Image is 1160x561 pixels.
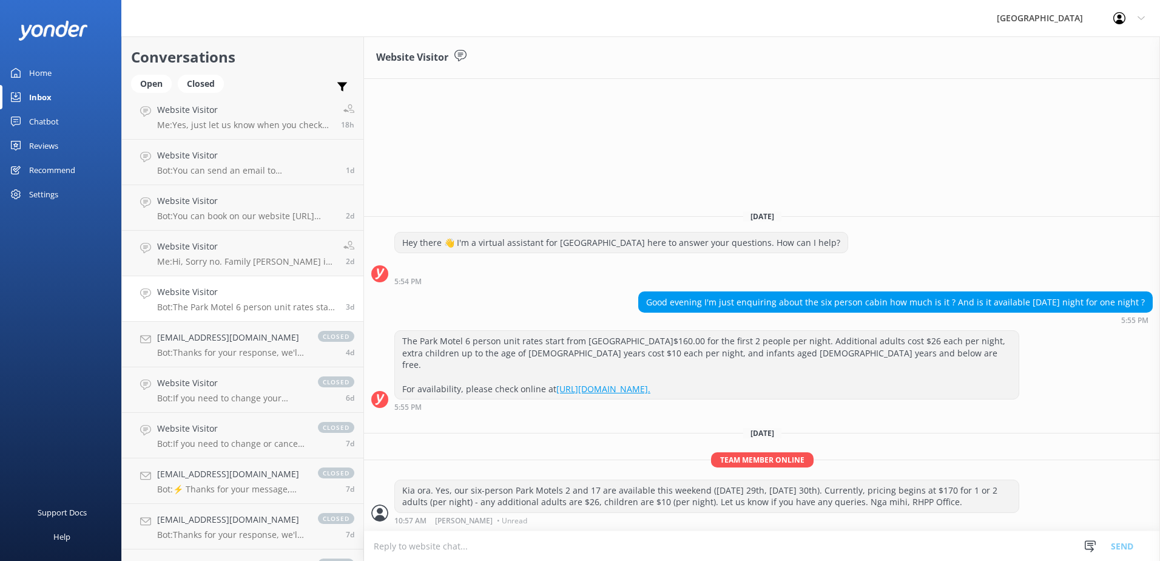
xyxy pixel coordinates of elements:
div: Aug 23 2025 05:55pm (UTC +12:00) Pacific/Auckland [394,403,1019,411]
span: closed [318,422,354,433]
strong: 5:55 PM [394,404,422,411]
div: Support Docs [38,500,87,525]
span: closed [318,513,354,524]
h4: Website Visitor [157,240,334,253]
div: Home [29,61,52,85]
h4: [EMAIL_ADDRESS][DOMAIN_NAME] [157,331,306,344]
a: [EMAIL_ADDRESS][DOMAIN_NAME]Bot:Thanks for your response, we'll get back to you as soon as we can... [122,504,363,549]
span: Aug 20 2025 06:58am (UTC +12:00) Pacific/Auckland [346,529,354,540]
span: Aug 20 2025 10:47am (UTC +12:00) Pacific/Auckland [346,438,354,449]
p: Me: Yes, just let us know when you check in. [157,120,332,131]
strong: 5:54 PM [394,278,422,285]
div: Recommend [29,158,75,182]
p: Bot: Thanks for your response, we'll get back to you as soon as we can during opening hours. [157,529,306,540]
a: [EMAIL_ADDRESS][DOMAIN_NAME]Bot:⚡ Thanks for your message, we'll get back to you as soon as we ca... [122,458,363,504]
a: Website VisitorMe:Yes, just let us know when you check in.18h [122,94,363,140]
a: Website VisitorMe:Hi, Sorry no. Family [PERSON_NAME] is booked for this weekend. RHPP Office.2d [122,231,363,276]
div: Aug 23 2025 05:55pm (UTC +12:00) Pacific/Auckland [638,316,1153,324]
span: closed [318,331,354,342]
span: [DATE] [743,211,781,222]
p: Bot: ⚡ Thanks for your message, we'll get back to you as soon as we can. You're also welcome to k... [157,484,306,495]
div: Kia ora. Yes, our six-person Park Motels 2 and 17 are available this weekend ([DATE] 29th, [DATE]... [395,480,1019,512]
p: Bot: You can send an email to [EMAIL_ADDRESS][DOMAIN_NAME]. [157,165,337,176]
h4: Website Visitor [157,149,337,162]
a: Website VisitorBot:You can book on our website [URL][DOMAIN_NAME] or call our friendly reception ... [122,185,363,231]
h4: [EMAIL_ADDRESS][DOMAIN_NAME] [157,513,306,526]
h2: Conversations [131,46,354,69]
div: Aug 23 2025 05:54pm (UTC +12:00) Pacific/Auckland [394,277,848,285]
h4: Website Visitor [157,194,337,208]
span: Aug 23 2025 05:55pm (UTC +12:00) Pacific/Auckland [346,302,354,312]
a: Website VisitorBot:If you need to change your booking, please contact our friendly reception team... [122,367,363,413]
span: closed [318,467,354,478]
a: [EMAIL_ADDRESS][DOMAIN_NAME]Bot:Thanks for your response, we'll get back to you as soon as we can... [122,322,363,367]
span: Aug 24 2025 05:38pm (UTC +12:00) Pacific/Auckland [346,256,354,267]
img: yonder-white-logo.png [18,21,88,41]
h3: Website Visitor [376,50,448,66]
span: Aug 26 2025 09:43am (UTC +12:00) Pacific/Auckland [346,165,354,175]
a: Open [131,76,178,90]
span: [DATE] [743,428,781,438]
strong: 10:57 AM [394,517,427,525]
h4: Website Visitor [157,285,337,299]
h4: Website Visitor [157,422,306,435]
div: Inbox [29,85,52,109]
span: • Unread [497,517,527,525]
strong: 5:55 PM [1121,317,1148,324]
span: Team member online [711,452,814,467]
a: Website VisitorBot:You can send an email to [EMAIL_ADDRESS][DOMAIN_NAME].1d [122,140,363,185]
p: Bot: Thanks for your response, we'll get back to you as soon as we can during opening hours. [157,347,306,358]
span: Aug 20 2025 06:42pm (UTC +12:00) Pacific/Auckland [346,393,354,403]
div: Settings [29,182,58,206]
div: Help [53,525,70,549]
span: Aug 26 2025 04:52pm (UTC +12:00) Pacific/Auckland [341,120,354,130]
h4: Website Visitor [157,103,332,117]
p: Bot: If you need to change your booking, please contact our friendly reception team by email at [... [157,393,306,404]
a: [URL][DOMAIN_NAME]. [556,383,650,395]
p: Bot: You can book on our website [URL][DOMAIN_NAME] or call our friendly reception team on 07 825... [157,211,337,222]
p: Bot: The Park Motel 6 person unit rates start from [GEOGRAPHIC_DATA]$160.00 for the first 2 peopl... [157,302,337,313]
div: Chatbot [29,109,59,134]
div: Reviews [29,134,58,158]
span: Aug 22 2025 05:39pm (UTC +12:00) Pacific/Auckland [346,347,354,358]
h4: Website Visitor [157,376,306,390]
div: The Park Motel 6 person unit rates start from [GEOGRAPHIC_DATA]$160.00 for the first 2 people per... [395,331,1019,399]
span: [PERSON_NAME] [435,517,493,525]
span: Aug 24 2025 08:07pm (UTC +12:00) Pacific/Auckland [346,211,354,221]
div: Good evening I'm just enquiring about the six person cabin how much is it ? And is it available [... [639,292,1152,313]
a: Website VisitorBot:The Park Motel 6 person unit rates start from [GEOGRAPHIC_DATA]$160.00 for the... [122,276,363,322]
div: Closed [178,75,224,93]
p: Me: Hi, Sorry no. Family [PERSON_NAME] is booked for this weekend. RHPP Office. [157,256,334,267]
p: Bot: If you need to change or cancel your booking, please contact our friendly reception team by ... [157,438,306,449]
div: Open [131,75,172,93]
span: closed [318,376,354,387]
div: Hey there 👋 I'm a virtual assistant for [GEOGRAPHIC_DATA] here to answer your questions. How can ... [395,233,848,253]
h4: [EMAIL_ADDRESS][DOMAIN_NAME] [157,467,306,481]
div: Aug 27 2025 10:57am (UTC +12:00) Pacific/Auckland [394,516,1019,525]
span: Aug 20 2025 10:09am (UTC +12:00) Pacific/Auckland [346,484,354,494]
a: Website VisitorBot:If you need to change or cancel your booking, please contact our friendly rece... [122,413,363,458]
a: Closed [178,76,230,90]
